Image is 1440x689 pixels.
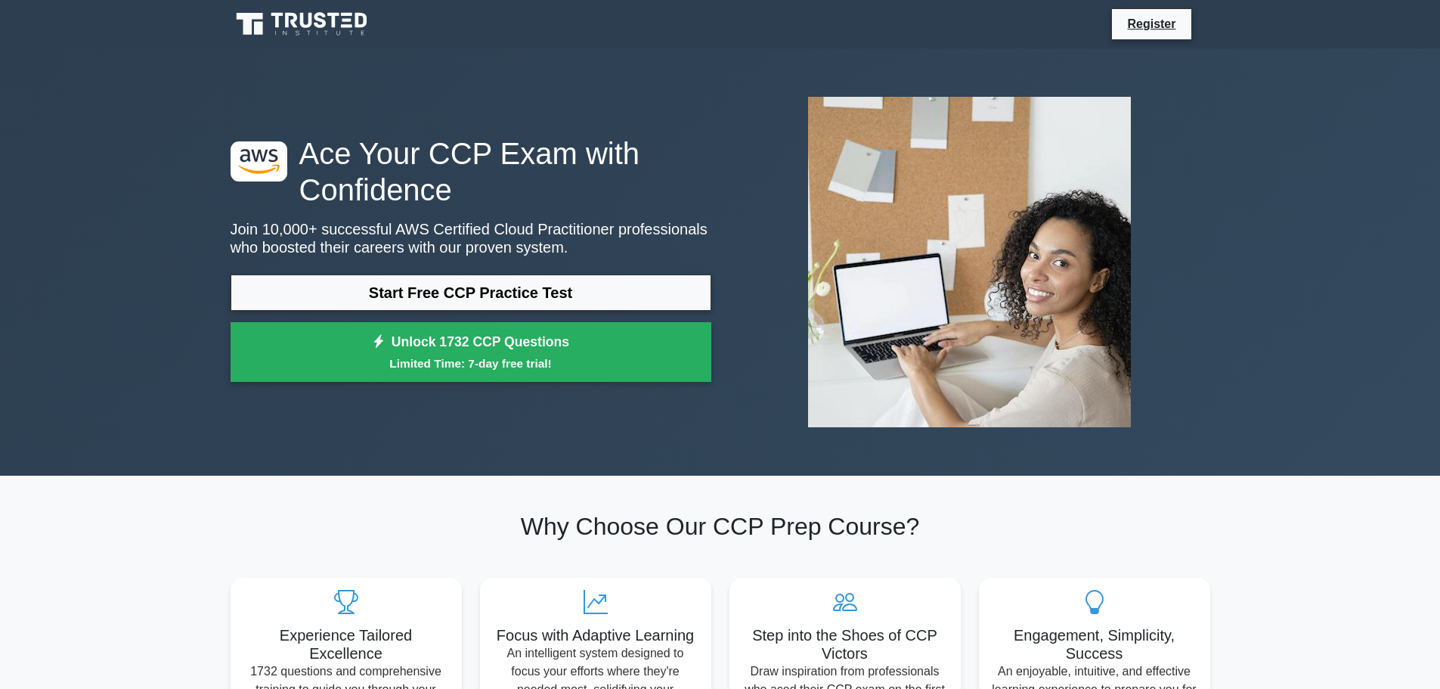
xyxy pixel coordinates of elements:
h1: Ace Your CCP Exam with Confidence [231,135,711,208]
a: Start Free CCP Practice Test [231,275,711,311]
h2: Why Choose Our CCP Prep Course? [231,512,1210,541]
a: Register [1118,14,1185,33]
h5: Engagement, Simplicity, Success [991,626,1198,663]
small: Limited Time: 7-day free trial! [249,355,692,372]
h5: Focus with Adaptive Learning [492,626,699,644]
h5: Step into the Shoes of CCP Victors [742,626,949,663]
a: Unlock 1732 CCP QuestionsLimited Time: 7-day free trial! [231,322,711,383]
h5: Experience Tailored Excellence [243,626,450,663]
p: Join 10,000+ successful AWS Certified Cloud Practitioner professionals who boosted their careers ... [231,220,711,256]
